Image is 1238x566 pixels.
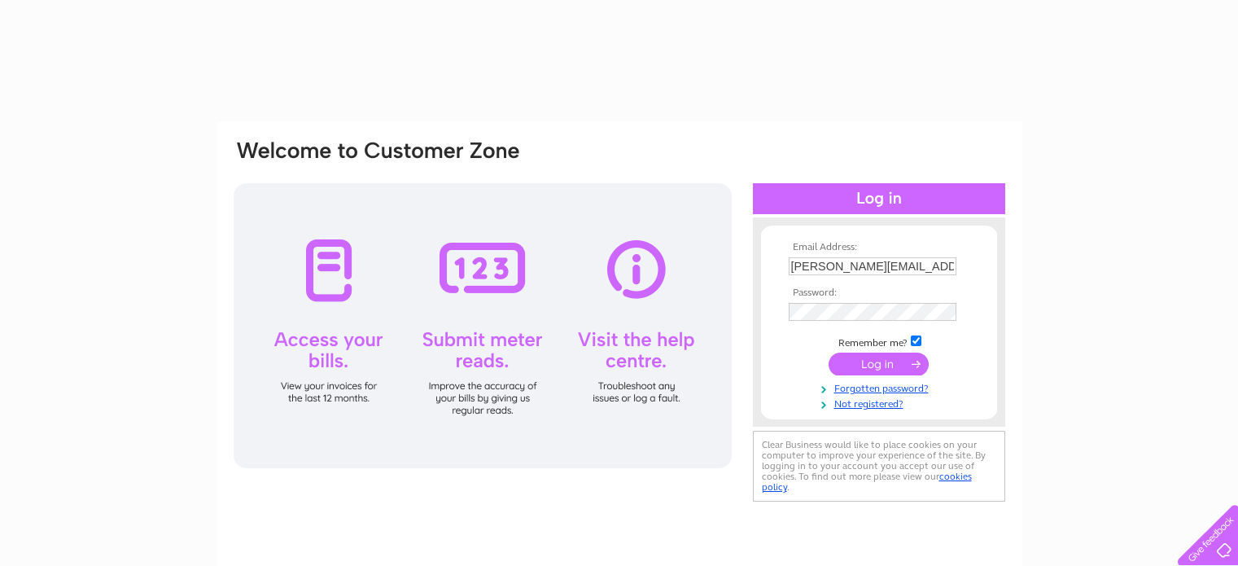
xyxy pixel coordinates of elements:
th: Password: [785,287,973,299]
th: Email Address: [785,242,973,253]
td: Remember me? [785,333,973,349]
input: Submit [829,353,929,375]
a: cookies policy [762,471,972,493]
div: Clear Business would like to place cookies on your computer to improve your experience of the sit... [753,431,1005,502]
a: Not registered? [789,395,973,410]
a: Forgotten password? [789,380,973,395]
